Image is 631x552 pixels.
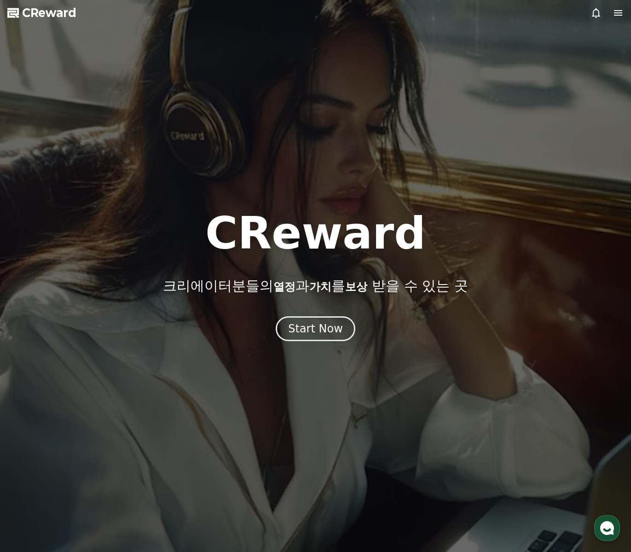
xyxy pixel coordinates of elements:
p: 크리에이터분들의 과 를 받을 수 있는 곳 [163,278,468,294]
span: 가치 [309,280,331,293]
a: CReward [7,6,76,20]
h1: CReward [205,211,426,256]
div: Start Now [288,321,343,336]
button: Start Now [276,316,355,341]
span: CReward [22,6,76,20]
span: 열정 [273,280,295,293]
span: 보상 [345,280,367,293]
a: Start Now [276,325,355,334]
